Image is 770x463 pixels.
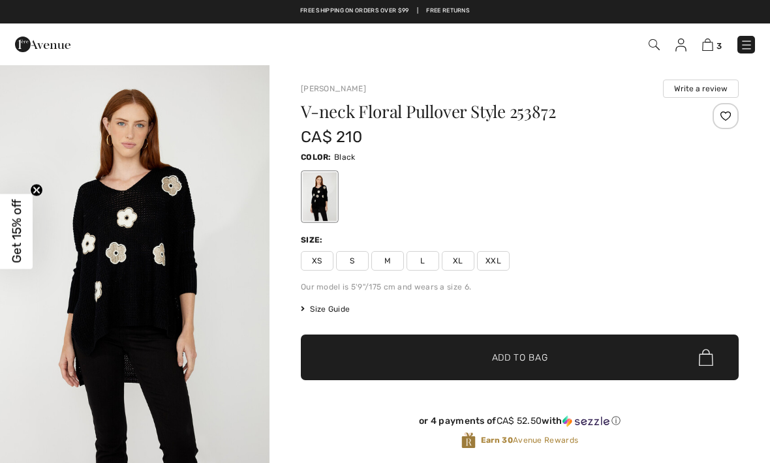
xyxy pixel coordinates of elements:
[301,128,362,146] span: CA$ 210
[702,38,713,51] img: Shopping Bag
[15,31,70,57] img: 1ère Avenue
[301,251,333,271] span: XS
[675,38,686,52] img: My Info
[481,434,578,446] span: Avenue Rewards
[301,234,326,246] div: Size:
[301,303,350,315] span: Size Guide
[417,7,418,16] span: |
[301,415,739,432] div: or 4 payments ofCA$ 52.50withSezzle Click to learn more about Sezzle
[301,84,366,93] a: [PERSON_NAME]
[301,103,666,120] h1: V-neck Floral Pullover Style 253872
[301,415,739,427] div: or 4 payments of with
[336,251,369,271] span: S
[301,281,739,293] div: Our model is 5'9"/175 cm and wears a size 6.
[30,184,43,197] button: Close teaser
[334,153,356,162] span: Black
[407,251,439,271] span: L
[492,351,548,365] span: Add to Bag
[716,41,722,51] span: 3
[477,251,510,271] span: XXL
[301,153,331,162] span: Color:
[686,424,757,456] iframe: Opens a widget where you can find more information
[649,39,660,50] img: Search
[9,200,24,263] span: Get 15% off
[699,349,713,366] img: Bag.svg
[303,172,337,221] div: Black
[15,37,70,50] a: 1ère Avenue
[481,436,513,445] strong: Earn 30
[663,80,739,98] button: Write a review
[301,335,739,380] button: Add to Bag
[442,251,474,271] span: XL
[562,415,609,427] img: Sezzle
[497,415,542,426] span: CA$ 52.50
[740,38,753,52] img: Menu
[426,7,470,16] a: Free Returns
[300,7,409,16] a: Free shipping on orders over $99
[702,37,722,52] a: 3
[371,251,404,271] span: M
[461,432,476,449] img: Avenue Rewards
